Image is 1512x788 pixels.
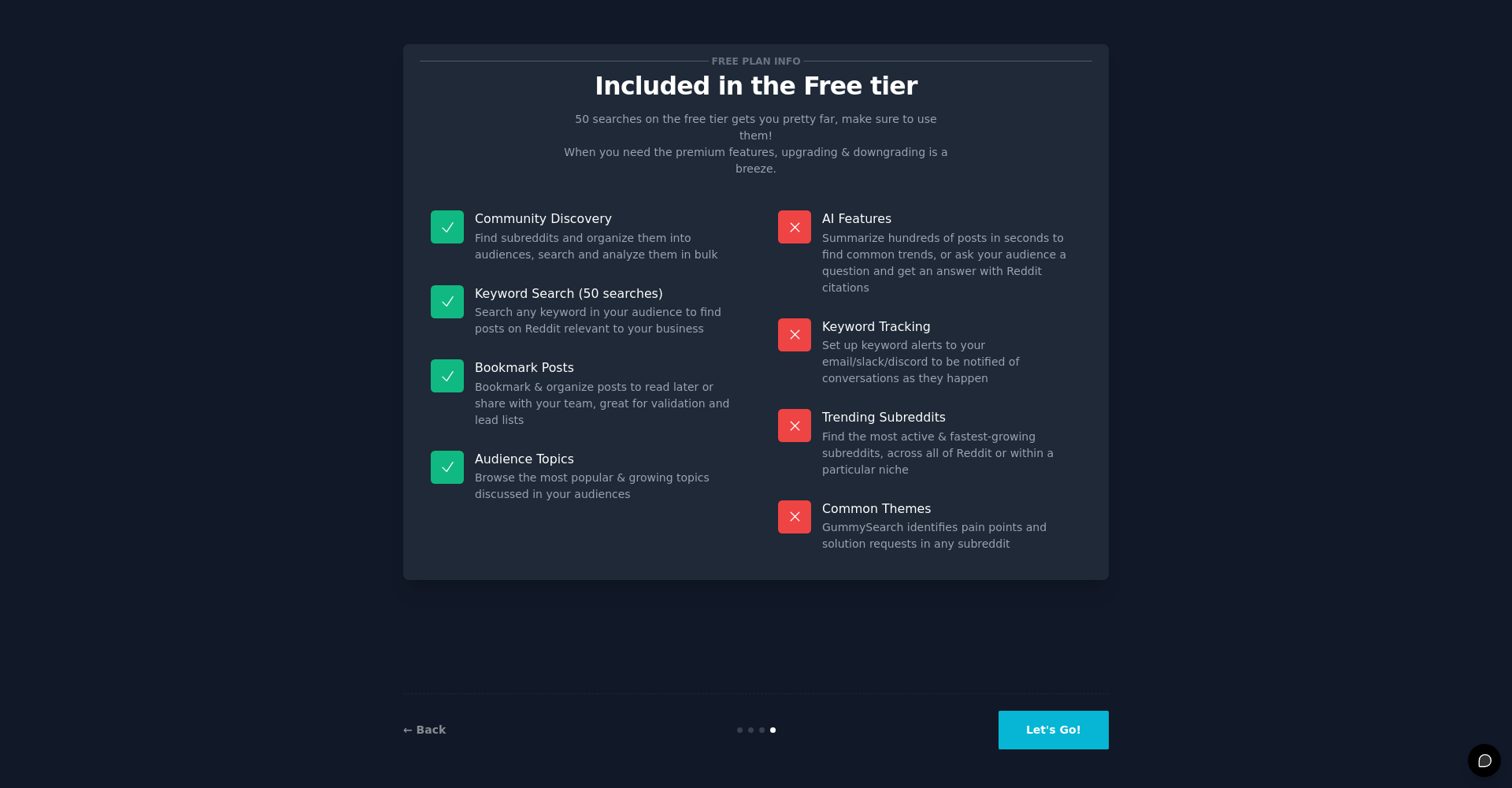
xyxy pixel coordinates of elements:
dd: Find subreddits and organize them into audiences, search and analyze them in bulk [475,230,734,263]
p: Audience Topics [475,451,734,467]
p: Keyword Search (50 searches) [475,285,734,302]
dd: Find the most active & fastest-growing subreddits, across all of Reddit or within a particular niche [822,429,1081,478]
dd: GummySearch identifies pain points and solution requests in any subreddit [822,519,1081,552]
p: Included in the Free tier [420,72,1092,100]
span: Free plan info [709,53,803,69]
p: 50 searches on the free tier gets you pretty far, make sure to use them! When you need the premiu... [558,111,954,177]
dd: Summarize hundreds of posts in seconds to find common trends, or ask your audience a question and... [822,230,1081,296]
p: Bookmark Posts [475,359,734,376]
dd: Browse the most popular & growing topics discussed in your audiences [475,470,734,503]
p: Community Discovery [475,210,734,227]
dd: Search any keyword in your audience to find posts on Reddit relevant to your business [475,304,734,337]
a: ← Back [403,723,446,736]
p: Keyword Tracking [822,318,1081,335]
p: Trending Subreddits [822,409,1081,426]
p: Common Themes [822,500,1081,517]
dd: Bookmark & organize posts to read later or share with your team, great for validation and lead lists [475,379,734,429]
button: Let's Go! [999,711,1109,749]
dd: Set up keyword alerts to your email/slack/discord to be notified of conversations as they happen [822,337,1081,387]
p: AI Features [822,210,1081,227]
